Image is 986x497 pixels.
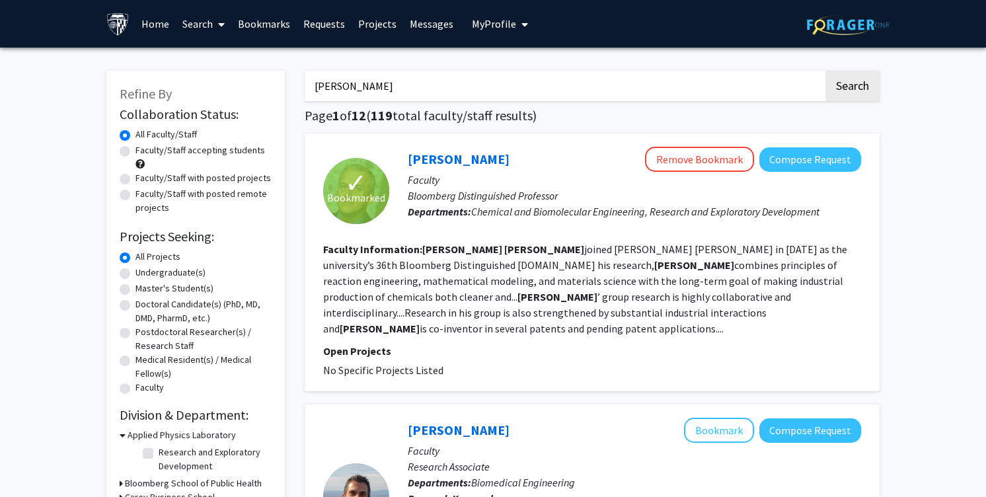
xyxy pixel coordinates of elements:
p: Bloomberg Distinguished Professor [408,188,861,204]
b: [PERSON_NAME] [340,322,420,335]
a: Projects [352,1,403,47]
a: Requests [297,1,352,47]
label: Faculty [135,381,164,395]
a: [PERSON_NAME] [408,151,510,167]
label: Doctoral Candidate(s) (PhD, MD, DMD, PharmD, etc.) [135,297,272,325]
span: Bookmarked [327,190,385,206]
b: Departments: [408,205,471,218]
label: Research and Exploratory Development [159,445,268,473]
label: Master's Student(s) [135,282,213,295]
button: Compose Request to Michael Osmanski [759,418,861,443]
span: No Specific Projects Listed [323,363,443,377]
p: Faculty [408,172,861,188]
b: [PERSON_NAME] [654,258,734,272]
label: Medical Resident(s) / Medical Fellow(s) [135,353,272,381]
h3: Applied Physics Laboratory [128,428,236,442]
button: Add Michael Osmanski to Bookmarks [684,418,754,443]
b: Faculty Information: [323,243,422,256]
label: Faculty/Staff with posted remote projects [135,187,272,215]
a: Search [176,1,231,47]
img: ForagerOne Logo [807,15,890,35]
a: Messages [403,1,460,47]
span: 12 [352,107,366,124]
button: Remove Bookmark [645,147,754,172]
label: Faculty/Staff with posted projects [135,171,271,185]
a: Home [135,1,176,47]
span: My Profile [472,17,516,30]
span: ✓ [345,176,367,190]
b: [PERSON_NAME] [422,243,502,256]
span: 119 [371,107,393,124]
label: All Faculty/Staff [135,128,197,141]
span: 1 [332,107,340,124]
fg-read-more: joined [PERSON_NAME] [PERSON_NAME] in [DATE] as the university’s 36th Bloomberg Distinguished [DO... [323,243,847,335]
b: [PERSON_NAME] [504,243,584,256]
a: Bookmarks [231,1,297,47]
label: All Projects [135,250,180,264]
b: Departments: [408,476,471,489]
button: Compose Request to Michael Tsapatsis [759,147,861,172]
label: Faculty/Staff accepting students [135,143,265,157]
span: Biomedical Engineering [471,476,575,489]
button: Search [825,71,880,101]
span: Refine By [120,85,172,102]
a: [PERSON_NAME] [408,422,510,438]
h2: Division & Department: [120,407,272,423]
p: Faculty [408,443,861,459]
input: Search Keywords [305,71,823,101]
h2: Collaboration Status: [120,106,272,122]
p: Open Projects [323,343,861,359]
iframe: Chat [10,438,56,487]
b: [PERSON_NAME] [517,290,597,303]
img: Johns Hopkins University Logo [106,13,130,36]
label: Undergraduate(s) [135,266,206,280]
h3: Bloomberg School of Public Health [125,477,262,490]
h1: Page of ( total faculty/staff results) [305,108,880,124]
p: Research Associate [408,459,861,475]
label: Postdoctoral Researcher(s) / Research Staff [135,325,272,353]
h2: Projects Seeking: [120,229,272,245]
span: Chemical and Biomolecular Engineering, Research and Exploratory Development [471,205,819,218]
